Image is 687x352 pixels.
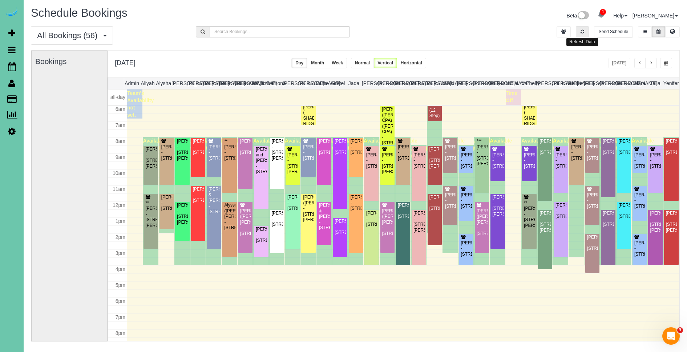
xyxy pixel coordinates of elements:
[319,203,330,231] div: [PERSON_NAME] & [PERSON_NAME] - [STREET_ADDRESS]
[461,240,472,257] div: [PERSON_NAME] - [STREET_ADDRESS]
[240,208,251,236] div: [PERSON_NAME] ([PERSON_NAME]) [PERSON_NAME] - [STREET_ADDRESS]
[253,138,275,151] span: Available time
[594,7,608,23] a: 1
[524,200,535,228] div: **[PERSON_NAME] - [STREET_ADDRESS][PERSON_NAME]
[193,139,204,155] div: [PERSON_NAME] - [STREET_ADDRESS]
[267,78,283,89] th: Demona
[287,152,298,175] div: [PERSON_NAME] - [STREET_ADDRESS][PERSON_NAME]
[177,203,188,225] div: [PERSON_NAME] - [STREET_ADDRESS][PERSON_NAME]
[210,26,350,37] input: Search Bookings..
[569,138,591,151] span: Available time
[663,138,686,151] span: Available time
[608,58,631,68] button: [DATE]
[143,138,165,151] span: Available time
[585,138,607,151] span: Available time
[553,138,575,151] span: Available time
[474,138,496,151] span: Available time
[255,227,267,243] div: [PERSON_NAME] - [STREET_ADDRESS]
[116,330,125,336] span: 8pm
[116,218,125,224] span: 1pm
[380,138,402,151] span: Available time
[600,9,606,15] span: 1
[307,58,328,68] button: Month
[271,211,283,227] div: [PERSON_NAME] - [STREET_ADDRESS]
[632,138,654,151] span: Available time
[647,78,663,89] th: Talia
[615,78,631,89] th: [PERSON_NAME]
[240,139,251,155] div: [PERSON_NAME] - [STREET_ADDRESS]
[555,152,566,169] div: [PERSON_NAME] - [STREET_ADDRESS]
[442,138,465,151] span: Available time
[647,146,670,159] span: Available time
[602,211,614,227] div: [PERSON_NAME] - [STREET_ADDRESS]
[366,211,377,227] div: [PERSON_NAME] - [STREET_ADDRESS]
[373,58,397,68] button: Vertical
[224,139,235,161] div: **[PERSON_NAME] - [STREET_ADDRESS]
[177,139,188,161] div: [PERSON_NAME] - [STREET_ADDRESS][PERSON_NAME]
[650,152,661,169] div: [PERSON_NAME] - [STREET_ADDRESS]
[159,138,181,151] span: Available time
[633,13,678,19] a: [PERSON_NAME]
[492,152,503,169] div: [PERSON_NAME] - [STREET_ADDRESS]
[413,211,424,233] div: [PERSON_NAME] - [STREET_ADDRESS][PERSON_NAME]
[492,195,503,217] div: [PERSON_NAME] - [STREET_ADDRESS][PERSON_NAME]
[161,195,172,211] div: [PERSON_NAME] - [STREET_ADDRESS]
[219,78,235,89] th: [PERSON_NAME]
[116,138,125,144] span: 8am
[124,78,140,89] th: Admin
[397,144,409,161] div: [PERSON_NAME] - [STREET_ADDRESS]
[116,154,125,160] span: 9am
[476,208,488,236] div: [PERSON_NAME] ([PERSON_NAME]) [PERSON_NAME] - [STREET_ADDRESS]
[300,138,323,151] span: Available time
[332,138,354,151] span: Available time
[677,327,683,333] span: 3
[314,78,330,89] th: Esme
[382,152,393,175] div: [PERSON_NAME] - [STREET_ADDRESS][PERSON_NAME]
[145,200,156,228] div: **[PERSON_NAME] - [STREET_ADDRESS][PERSON_NAME]
[206,138,228,151] span: Available time
[568,78,584,89] th: Reinier
[187,78,203,89] th: [PERSON_NAME]
[552,78,568,89] th: [PERSON_NAME]
[238,138,260,151] span: Available time
[350,139,361,155] div: [PERSON_NAME] - [STREET_ADDRESS]
[411,146,433,159] span: Available time
[346,78,362,89] th: Jada
[350,195,361,211] div: [PERSON_NAME] - [STREET_ADDRESS]
[666,139,677,155] div: [PERSON_NAME] - [STREET_ADDRESS]
[378,78,394,89] th: [PERSON_NAME]
[634,152,645,169] div: [PERSON_NAME] - [STREET_ADDRESS]
[395,138,417,151] span: Available time
[351,58,374,68] button: Normal
[291,58,307,68] button: Day
[116,298,125,304] span: 6pm
[208,144,219,161] div: [PERSON_NAME] - [STREET_ADDRESS]
[461,192,472,209] div: [PERSON_NAME] - [STREET_ADDRESS]
[458,146,481,159] span: Available time
[537,138,559,151] span: Available time
[540,139,551,155] div: [PERSON_NAME] - [STREET_ADDRESS]
[382,107,393,146] div: [PERSON_NAME] ([PERSON_NAME] CPA) ([PERSON_NAME] CPA) - [STREET_ADDRESS]
[594,26,633,37] button: Send Schedule
[461,152,472,169] div: [PERSON_NAME] - [STREET_ADDRESS]
[567,13,589,19] a: Beta
[362,78,378,89] th: [PERSON_NAME]
[140,78,156,89] th: Aliyah
[330,78,346,89] th: Gretel
[222,138,244,151] span: Available time
[445,192,456,209] div: [PERSON_NAME] - [STREET_ADDRESS]
[116,250,125,256] span: 3pm
[113,202,125,208] span: 12pm
[364,138,386,151] span: Available time
[457,78,473,89] th: [PERSON_NAME]
[203,78,219,89] th: [PERSON_NAME]
[577,11,589,21] img: New interface
[4,7,19,17] a: Automaid Logo
[174,138,197,151] span: Available time
[116,234,125,240] span: 2pm
[613,13,627,19] a: Help
[571,144,582,161] div: [PERSON_NAME] - [STREET_ADDRESS]
[235,78,251,89] th: [PERSON_NAME]
[303,144,314,161] div: [PERSON_NAME] - [STREET_ADDRESS]
[587,144,598,161] div: [PERSON_NAME] - [STREET_ADDRESS]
